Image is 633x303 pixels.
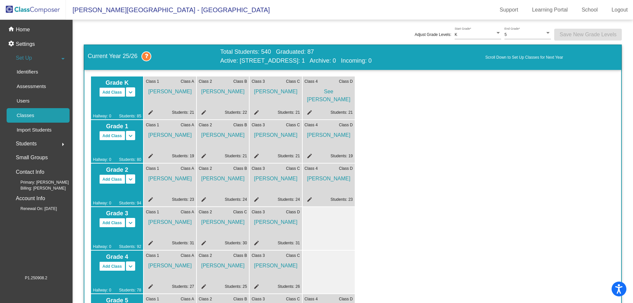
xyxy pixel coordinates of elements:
span: [PERSON_NAME] [146,128,194,139]
p: Contact Info [16,167,44,177]
mat-icon: edit [252,284,259,291]
span: Class D [339,166,353,171]
a: Students: 21 [331,110,353,115]
span: [PERSON_NAME] [146,258,194,270]
p: Classes [16,111,34,119]
span: [PERSON_NAME] [199,215,247,226]
span: Class 1 [146,78,159,84]
mat-icon: edit [199,153,207,161]
span: K [455,32,457,37]
span: Class 1 [146,122,159,128]
span: Class C [286,253,300,258]
span: [PERSON_NAME] [199,128,247,139]
mat-icon: edit [305,153,313,161]
span: Current Year 25/26 [88,51,220,61]
span: [PERSON_NAME] [252,128,300,139]
span: Class 2 [199,253,212,258]
span: Class C [286,122,300,128]
button: Add Class [99,131,125,140]
span: Class A [181,166,194,171]
span: Class D [339,122,353,128]
span: Total Students: 540 Graduated: 87 [220,48,372,56]
mat-icon: keyboard_arrow_down [127,262,135,270]
span: 5 [504,32,507,37]
mat-icon: edit [252,240,259,248]
span: [PERSON_NAME] [252,258,300,270]
mat-icon: edit [252,109,259,117]
span: Class D [339,296,353,302]
mat-icon: edit [146,197,154,204]
mat-icon: keyboard_arrow_down [127,175,135,183]
span: [PERSON_NAME] [146,84,194,96]
span: Students [16,139,37,148]
span: Active: [STREET_ADDRESS]: 1 Archive: 0 Incoming: 0 [220,57,372,65]
button: Add Class [99,174,125,184]
span: [PERSON_NAME] [305,128,353,139]
span: Class B [233,296,247,302]
span: Billing: [PERSON_NAME] [10,185,66,191]
a: Students: 30 [225,241,247,245]
mat-icon: keyboard_arrow_down [127,132,135,140]
mat-icon: edit [199,197,207,204]
span: [PERSON_NAME] [146,171,194,183]
button: Add Class [99,218,125,227]
span: Class 1 [146,296,159,302]
span: Hallway: 0 [93,244,111,250]
a: Students: 23 [331,197,353,202]
span: [PERSON_NAME][GEOGRAPHIC_DATA] - [GEOGRAPHIC_DATA] [66,5,270,15]
p: Small Groups [16,153,48,162]
button: Add Class [99,261,125,271]
span: See [PERSON_NAME] [305,84,353,104]
mat-icon: keyboard_arrow_down [127,88,135,96]
span: Class 4 [305,296,318,302]
span: Set Up [16,53,32,63]
span: Class 1 [146,253,159,258]
span: Class 4 [305,78,318,84]
span: Class 2 [199,296,212,302]
span: Class 3 [252,253,265,258]
button: Add Class [99,87,125,97]
span: Class 1 [146,166,159,171]
span: Hallway: 0 [93,113,111,119]
mat-icon: home [8,26,16,34]
mat-icon: edit [305,197,313,204]
span: Grade 4 [93,253,141,261]
span: Class A [181,122,194,128]
span: Grade 3 [93,209,141,218]
span: Class C [233,209,247,215]
mat-icon: edit [252,153,259,161]
p: Settings [16,40,35,48]
span: Class A [181,209,194,215]
span: Class 3 [252,166,265,171]
span: Students: 78 [119,287,141,293]
a: Students: 27 [172,284,194,289]
span: Class B [233,253,247,258]
p: Home [16,26,30,34]
span: Grade K [93,78,141,87]
mat-icon: edit [146,240,154,248]
span: [PERSON_NAME] [252,215,300,226]
span: Hallway: 0 [93,200,111,206]
span: Save New Grade Levels [559,32,617,37]
span: Class 2 [199,122,212,128]
p: Account Info [16,194,45,203]
mat-icon: keyboard_arrow_down [127,219,135,227]
p: Identifiers [16,68,38,76]
mat-icon: settings [8,40,16,48]
span: Class B [233,122,247,128]
a: Students: 23 [172,197,194,202]
mat-icon: edit [146,109,154,117]
span: Class D [339,78,353,84]
mat-icon: edit [146,153,154,161]
button: Save New Grade Levels [554,29,622,41]
span: [PERSON_NAME] [305,171,353,183]
span: Adjust Grade Levels: [415,32,451,38]
a: Students: 21 [225,154,247,158]
span: [PERSON_NAME] [199,171,247,183]
p: Import Students [16,126,51,134]
span: Class B [233,78,247,84]
span: Students: 80 [119,157,141,163]
span: Class 3 [252,78,265,84]
span: Class A [181,253,194,258]
span: [PERSON_NAME] [199,84,247,96]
